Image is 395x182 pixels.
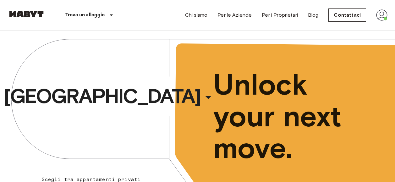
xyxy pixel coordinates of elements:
a: Per i Proprietari [262,11,298,19]
img: avatar [376,9,387,21]
img: Habyt [8,11,45,17]
a: Contattaci [328,8,366,22]
span: Unlock your next move. [213,69,371,164]
a: Per le Aziende [217,11,252,19]
a: Chi siamo [185,11,207,19]
span: [GEOGRAPHIC_DATA] [4,84,200,109]
a: Blog [308,11,319,19]
p: Trova un alloggio [65,11,105,19]
button: [GEOGRAPHIC_DATA] [1,82,218,111]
